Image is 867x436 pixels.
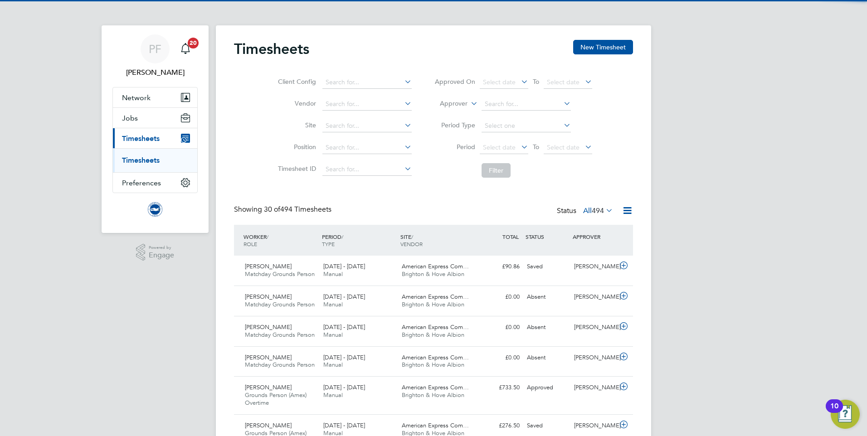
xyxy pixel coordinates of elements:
label: Client Config [275,78,316,86]
label: Timesheet ID [275,165,316,173]
div: Absent [523,320,570,335]
a: 20 [176,34,195,63]
label: Period Type [434,121,475,129]
span: / [267,233,268,240]
span: VENDOR [400,240,423,247]
button: Open Resource Center, 10 new notifications [831,400,860,429]
span: [DATE] - [DATE] [323,354,365,361]
input: Search for... [322,163,412,176]
button: Preferences [113,173,197,193]
span: Select date [483,143,516,151]
span: [PERSON_NAME] [245,323,292,331]
div: Approved [523,380,570,395]
span: Phil Fifield [112,67,198,78]
button: Jobs [113,108,197,128]
span: Matchday Grounds Person [245,300,315,308]
a: Go to home page [112,202,198,217]
div: [PERSON_NAME] [570,290,618,305]
label: Approver [427,99,468,108]
a: Powered byEngage [136,244,175,261]
button: Timesheets [113,128,197,148]
span: / [411,233,413,240]
span: [DATE] - [DATE] [323,421,365,429]
span: American Express Com… [402,383,469,391]
span: [DATE] - [DATE] [323,323,365,331]
div: Saved [523,418,570,433]
span: Select date [547,78,580,86]
span: Select date [483,78,516,86]
span: Preferences [122,179,161,187]
div: STATUS [523,228,570,245]
div: Showing [234,205,333,214]
span: Matchday Grounds Person [245,270,315,278]
span: [DATE] - [DATE] [323,293,365,300]
span: 30 of [264,205,280,214]
div: 10 [830,406,838,418]
span: Matchday Grounds Person [245,361,315,368]
input: Search for... [482,98,571,111]
span: To [530,76,542,87]
span: Brighton & Hove Albion [402,300,464,308]
div: PERIOD [320,228,398,252]
div: APPROVER [570,228,618,245]
span: [DATE] - [DATE] [323,383,365,391]
span: Jobs [122,114,138,122]
span: Engage [149,252,174,259]
span: American Express Com… [402,323,469,331]
div: [PERSON_NAME] [570,418,618,433]
div: [PERSON_NAME] [570,259,618,274]
input: Select one [482,120,571,132]
span: Grounds Person (Amex) Overtime [245,391,307,407]
span: Select date [547,143,580,151]
div: [PERSON_NAME] [570,350,618,365]
span: 494 Timesheets [264,205,331,214]
span: [PERSON_NAME] [245,262,292,270]
div: £733.50 [476,380,523,395]
div: SITE [398,228,477,252]
input: Search for... [322,98,412,111]
div: £276.50 [476,418,523,433]
a: Timesheets [122,156,160,165]
span: American Express Com… [402,262,469,270]
div: £0.00 [476,320,523,335]
span: 20 [188,38,199,48]
span: Manual [323,361,343,368]
span: American Express Com… [402,421,469,429]
div: Timesheets [113,148,197,172]
input: Search for... [322,141,412,154]
a: PF[PERSON_NAME] [112,34,198,78]
div: £90.86 [476,259,523,274]
span: PF [149,43,161,55]
span: To [530,141,542,153]
button: Filter [482,163,511,178]
input: Search for... [322,120,412,132]
label: Site [275,121,316,129]
span: TYPE [322,240,335,247]
span: American Express Com… [402,293,469,300]
span: Powered by [149,244,174,252]
span: Manual [323,331,343,339]
div: WORKER [241,228,320,252]
span: Brighton & Hove Albion [402,391,464,399]
img: brightonandhovealbion-logo-retina.png [148,202,162,217]
span: [PERSON_NAME] [245,293,292,300]
span: / [341,233,343,240]
div: Status [557,205,615,218]
nav: Main navigation [102,25,209,233]
div: Absent [523,290,570,305]
input: Search for... [322,76,412,89]
div: £0.00 [476,350,523,365]
span: Timesheets [122,134,160,143]
span: Brighton & Hove Albion [402,331,464,339]
span: Brighton & Hove Albion [402,270,464,278]
span: TOTAL [502,233,519,240]
div: Absent [523,350,570,365]
span: American Express Com… [402,354,469,361]
h2: Timesheets [234,40,309,58]
span: Brighton & Hove Albion [402,361,464,368]
span: ROLE [244,240,257,247]
label: All [583,206,613,215]
div: [PERSON_NAME] [570,380,618,395]
span: 494 [592,206,604,215]
label: Vendor [275,99,316,107]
